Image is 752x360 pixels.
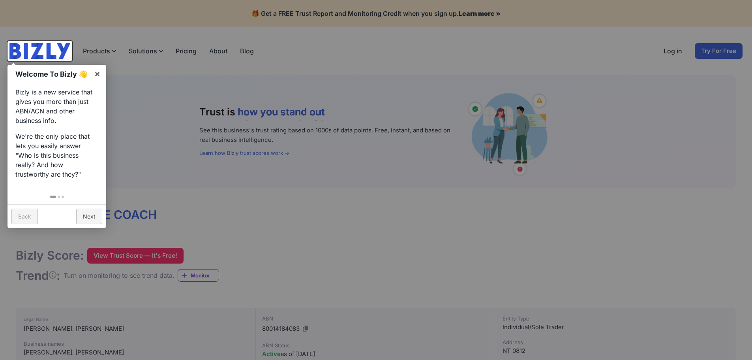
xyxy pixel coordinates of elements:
[11,209,38,224] a: Back
[15,69,90,79] h1: Welcome To Bizly 👋
[15,87,98,125] p: Bizly is a new service that gives you more than just ABN/ACN and other business info.
[76,209,102,224] a: Next
[15,132,98,179] p: We're the only place that lets you easily answer "Who is this business really? And how trustworth...
[88,65,106,83] a: ×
